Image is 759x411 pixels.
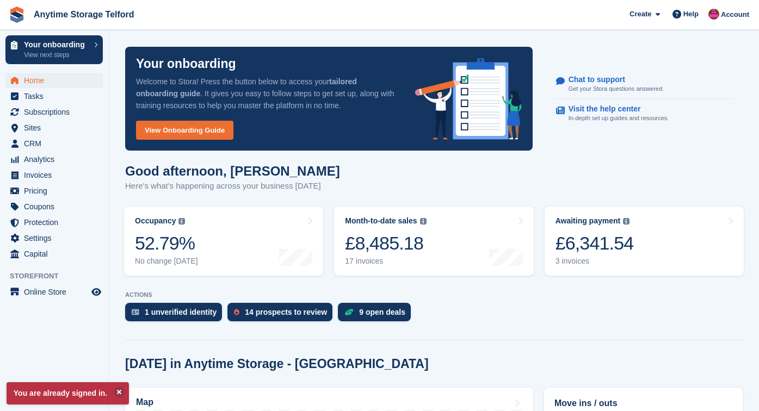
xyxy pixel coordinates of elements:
img: onboarding-info-6c161a55d2c0e0a8cae90662b2fe09162a5109e8cc188191df67fb4f79e88e88.svg [415,58,522,140]
div: £6,341.54 [556,232,634,254]
span: Sites [24,120,89,135]
a: menu [5,136,103,151]
a: Visit the help center In-depth set up guides and resources. [556,99,732,128]
p: Here's what's happening across your business [DATE] [125,180,340,192]
a: menu [5,284,103,300]
span: Create [630,9,651,20]
a: Your onboarding View next steps [5,35,103,64]
img: verify_identity-adf6edd0f0f0b5bbfe63781bf79b02c33cf7c696d77639b501bdc392416b5a36.svg [132,309,139,315]
div: 14 prospects to review [245,308,327,316]
img: prospect-51fa495bee0391a8d652442698ab0144808aea92771e9ea1ae160a38d050c398.svg [234,309,239,315]
div: Awaiting payment [556,216,621,226]
a: View Onboarding Guide [136,121,233,140]
a: 1 unverified identity [125,303,227,327]
p: View next steps [24,50,89,60]
span: Invoices [24,167,89,183]
p: You are already signed in. [7,382,129,404]
a: Preview store [90,285,103,298]
div: 52.79% [135,232,198,254]
p: Your onboarding [136,58,236,70]
a: Anytime Storage Telford [29,5,139,23]
a: 14 prospects to review [227,303,338,327]
span: Home [24,73,89,88]
span: Capital [24,246,89,261]
span: Online Store [24,284,89,300]
span: CRM [24,136,89,151]
div: No change [DATE] [135,257,198,266]
a: menu [5,183,103,198]
a: 9 open deals [338,303,416,327]
a: Chat to support Get your Stora questions answered. [556,70,732,99]
a: menu [5,231,103,246]
h2: Map [136,397,153,407]
div: £8,485.18 [345,232,426,254]
p: Visit the help center [569,104,661,114]
h1: Good afternoon, [PERSON_NAME] [125,164,340,178]
span: Account [721,9,749,20]
a: menu [5,89,103,104]
img: icon-info-grey-7440780725fd019a000dd9b08b2336e03edf1995a4989e88bcd33f0948082b44.svg [623,218,630,225]
p: Get your Stora questions answered. [569,84,664,94]
a: Occupancy 52.79% No change [DATE] [124,207,323,276]
div: 3 invoices [556,257,634,266]
a: menu [5,120,103,135]
div: 17 invoices [345,257,426,266]
div: Month-to-date sales [345,216,417,226]
a: menu [5,152,103,167]
img: deal-1b604bf984904fb50ccaf53a9ad4b4a5d6e5aea283cecdc64d6e3604feb123c2.svg [344,308,354,316]
div: 9 open deals [359,308,405,316]
span: Subscriptions [24,104,89,120]
p: ACTIONS [125,291,743,298]
a: menu [5,215,103,230]
span: Pricing [24,183,89,198]
p: Welcome to Stora! Press the button below to access your . It gives you easy to follow steps to ge... [136,76,398,111]
a: menu [5,104,103,120]
a: Month-to-date sales £8,485.18 17 invoices [334,207,533,276]
a: menu [5,246,103,261]
span: Protection [24,215,89,230]
h2: [DATE] in Anytime Storage - [GEOGRAPHIC_DATA] [125,357,429,371]
img: stora-icon-8386f47178a22dfd0bd8f6a31ec36ba5ce8667c1dd55bd0f319d3a0aa187defe.svg [9,7,25,23]
h2: Move ins / outs [554,397,732,410]
span: Coupons [24,199,89,214]
a: menu [5,167,103,183]
p: Chat to support [569,75,655,84]
img: icon-info-grey-7440780725fd019a000dd9b08b2336e03edf1995a4989e88bcd33f0948082b44.svg [420,218,427,225]
img: icon-info-grey-7440780725fd019a000dd9b08b2336e03edf1995a4989e88bcd33f0948082b44.svg [178,218,185,225]
span: Tasks [24,89,89,104]
span: Storefront [10,271,108,282]
a: menu [5,199,103,214]
span: Analytics [24,152,89,167]
span: Help [683,9,699,20]
a: Awaiting payment £6,341.54 3 invoices [545,207,744,276]
p: In-depth set up guides and resources. [569,114,669,123]
a: menu [5,73,103,88]
span: Settings [24,231,89,246]
div: 1 unverified identity [145,308,217,316]
div: Occupancy [135,216,176,226]
p: Your onboarding [24,41,89,48]
img: Andrew Newall [708,9,719,20]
